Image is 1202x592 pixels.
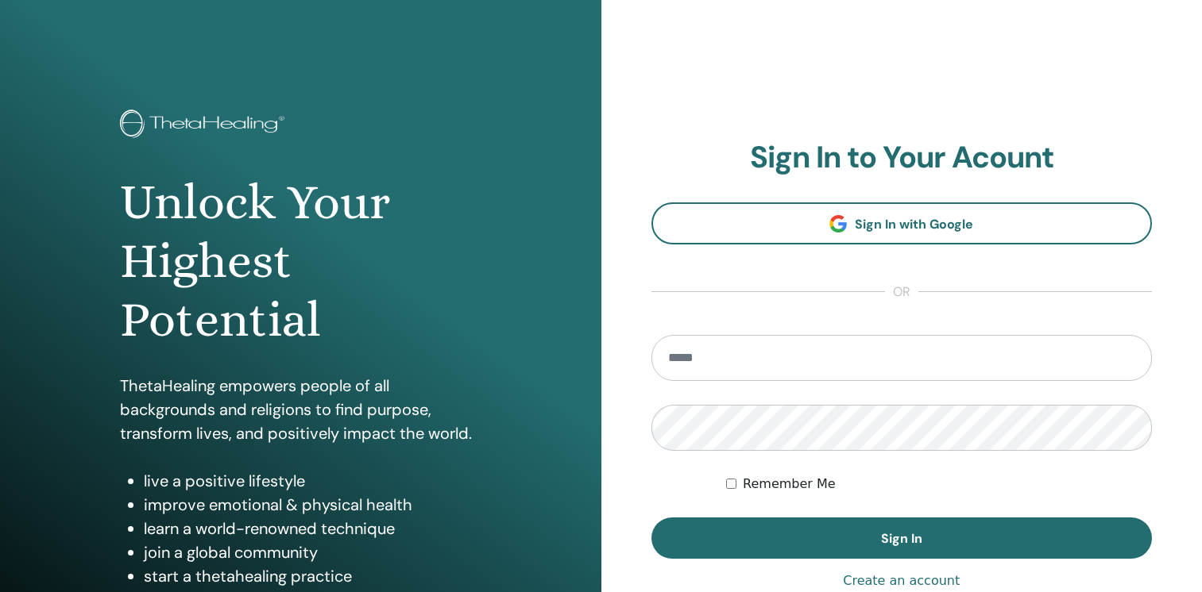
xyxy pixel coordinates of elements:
div: Keep me authenticated indefinitely or until I manually logout [726,475,1152,494]
span: Sign In [881,530,922,547]
span: or [885,283,918,302]
li: live a positive lifestyle [144,469,481,493]
a: Create an account [843,571,960,590]
li: improve emotional & physical health [144,493,481,517]
li: start a thetahealing practice [144,564,481,588]
a: Sign In with Google [651,202,1153,244]
h1: Unlock Your Highest Potential [120,173,481,350]
button: Sign In [651,517,1153,559]
span: Sign In with Google [855,216,973,233]
p: ThetaHealing empowers people of all backgrounds and religions to find purpose, transform lives, a... [120,374,481,445]
label: Remember Me [743,475,836,494]
li: learn a world-renowned technique [144,517,481,540]
li: join a global community [144,540,481,564]
h2: Sign In to Your Acount [651,140,1153,176]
